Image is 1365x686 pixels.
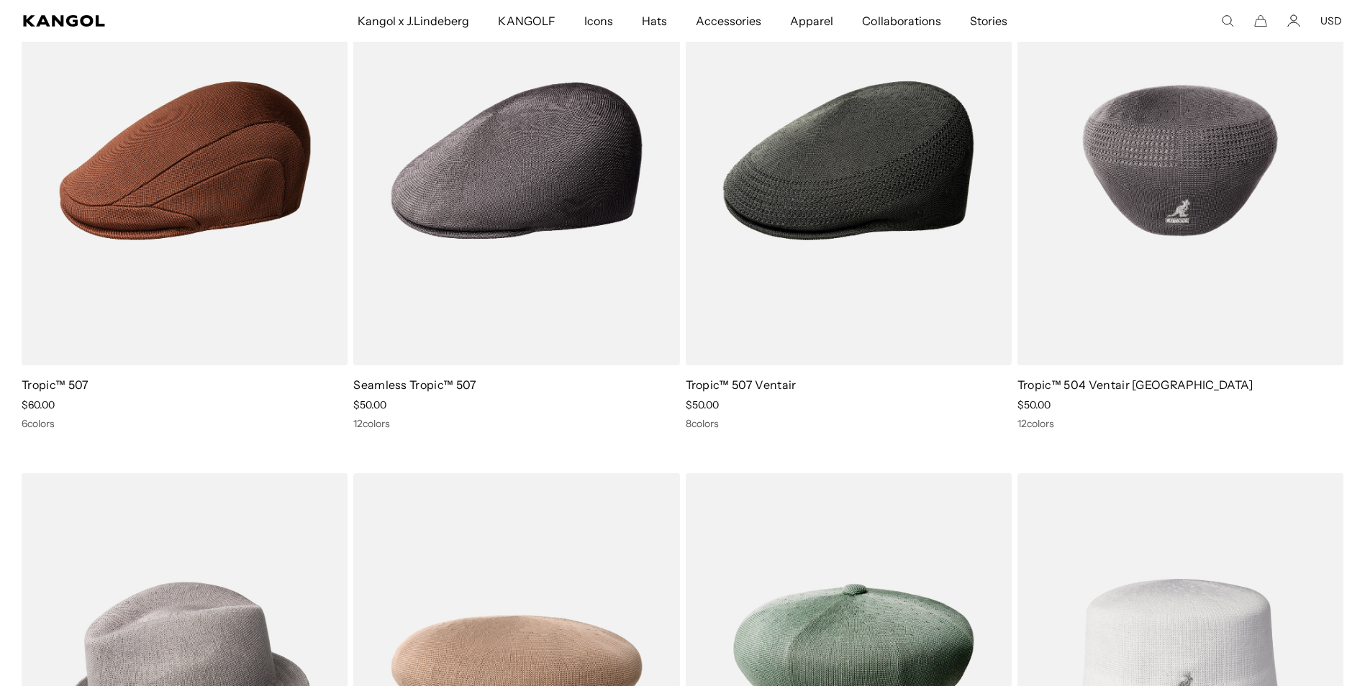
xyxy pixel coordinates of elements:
[353,398,386,411] span: $50.00
[1287,14,1300,27] a: Account
[1221,14,1234,27] summary: Search here
[1254,14,1267,27] button: Cart
[353,378,476,392] a: Seamless Tropic™ 507
[1017,378,1253,392] a: Tropic™ 504 Ventair [GEOGRAPHIC_DATA]
[686,398,719,411] span: $50.00
[353,417,679,430] div: 12 colors
[686,378,797,392] a: Tropic™ 507 Ventair
[686,417,1012,430] div: 8 colors
[1017,398,1051,411] span: $50.00
[22,378,89,392] a: Tropic™ 507
[1017,417,1343,430] div: 12 colors
[22,398,55,411] span: $60.00
[1320,14,1342,27] button: USD
[22,417,348,430] div: 6 colors
[23,15,237,27] a: Kangol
